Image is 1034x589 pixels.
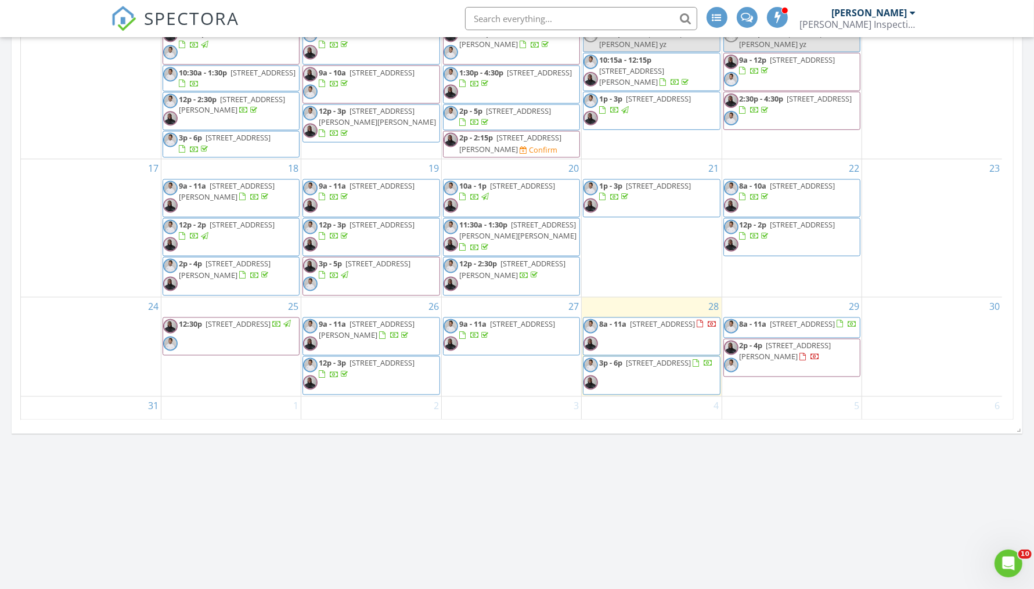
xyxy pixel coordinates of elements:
[319,319,415,341] span: [STREET_ADDRESS][PERSON_NAME]
[441,297,581,396] td: Go to August 27, 2025
[302,317,439,356] a: 9a - 11a [STREET_ADDRESS][PERSON_NAME]
[862,396,1002,435] td: Go to September 6, 2025
[443,317,580,356] a: 9a - 11a [STREET_ADDRESS]
[21,396,161,435] td: Go to August 31, 2025
[443,131,580,157] a: 2p - 2:15p [STREET_ADDRESS][PERSON_NAME] Confirm
[459,67,572,89] a: 1:30p - 4:30p [STREET_ADDRESS]
[862,159,1002,297] td: Go to August 23, 2025
[179,94,217,104] span: 12p - 2:30p
[163,26,300,64] a: 9a - 12p [STREET_ADDRESS]
[319,67,415,89] a: 9a - 10a [STREET_ADDRESS]
[163,111,178,126] img: facetune_10062025194935.jpeg
[566,160,581,178] a: Go to August 20, 2025
[529,146,557,155] div: Confirm
[303,124,318,138] img: facetune_10062025194935.jpeg
[302,218,439,256] a: 12p - 3p [STREET_ADDRESS]
[465,7,697,30] input: Search everything...
[583,93,598,108] img: dsc_2112print.jpg
[444,220,458,234] img: dsc_2112print.jpg
[350,181,415,191] span: [STREET_ADDRESS]
[724,181,738,196] img: dsc_2112print.jpg
[486,106,551,117] span: [STREET_ADDRESS]
[163,66,300,92] a: 10:30a - 1:30p [STREET_ADDRESS]
[161,297,301,396] td: Go to August 25, 2025
[303,106,318,121] img: dsc_2112print.jpg
[286,298,301,316] a: Go to August 25, 2025
[583,317,720,356] a: 8a - 11a [STREET_ADDRESS]
[740,341,763,351] span: 2p - 4p
[707,298,722,316] a: Go to August 28, 2025
[345,259,410,269] span: [STREET_ADDRESS]
[441,396,581,435] td: Go to September 3, 2025
[163,277,178,291] img: facetune_10062025194935.jpeg
[599,358,622,368] span: 3p - 6p
[740,181,835,203] a: 8a - 10a [STREET_ADDRESS]
[583,179,720,218] a: 1p - 3p [STREET_ADDRESS]
[583,111,598,125] img: facetune_10062025194935.jpeg
[583,358,598,373] img: dsc_2112print.jpg
[163,181,178,196] img: dsc_2112print.jpg
[444,133,458,147] img: facetune_10062025194935.jpeg
[179,67,296,89] a: 10:30a - 1:30p [STREET_ADDRESS]
[146,397,161,415] a: Go to August 31, 2025
[707,160,722,178] a: Go to August 21, 2025
[179,319,202,330] span: 12:30p
[163,131,300,157] a: 3p - 6p [STREET_ADDRESS]
[319,67,346,78] span: 9a - 10a
[319,319,415,341] a: 9a - 11a [STREET_ADDRESS][PERSON_NAME]
[723,339,860,377] a: 2p - 4p [STREET_ADDRESS][PERSON_NAME]
[599,93,622,104] span: 1p - 3p
[303,375,318,390] img: facetune_10062025194935.jpeg
[722,297,862,396] td: Go to August 29, 2025
[163,218,300,256] a: 12p - 2p [STREET_ADDRESS]
[459,319,487,330] span: 9a - 11a
[303,67,318,82] img: facetune_10062025194935.jpeg
[350,358,415,368] span: [STREET_ADDRESS]
[441,159,581,297] td: Go to August 20, 2025
[163,133,178,147] img: dsc_2112print.jpg
[459,133,561,154] span: [STREET_ADDRESS][PERSON_NAME]
[583,92,720,130] a: 1p - 3p [STREET_ADDRESS]
[303,237,318,252] img: facetune_10062025194935.jpeg
[740,220,835,241] a: 12p - 2p [STREET_ADDRESS]
[302,104,439,143] a: 12p - 3p [STREET_ADDRESS][PERSON_NAME][PERSON_NAME]
[630,319,695,330] span: [STREET_ADDRESS]
[163,220,178,234] img: dsc_2112print.jpg
[582,159,722,297] td: Go to August 21, 2025
[443,257,580,295] a: 12p - 2:30p [STREET_ADDRESS][PERSON_NAME]
[301,6,441,159] td: Go to August 12, 2025
[303,198,318,213] img: facetune_10062025194935.jpeg
[301,396,441,435] td: Go to September 2, 2025
[459,67,503,78] span: 1:30p - 4:30p
[583,337,598,351] img: facetune_10062025194935.jpeg
[179,67,227,78] span: 10:30a - 1:30p
[163,198,178,213] img: facetune_10062025194935.jpeg
[444,198,458,213] img: facetune_10062025194935.jpeg
[444,277,458,291] img: facetune_10062025194935.jpeg
[599,66,664,87] span: [STREET_ADDRESS][PERSON_NAME]
[319,358,415,380] a: 12p - 3p [STREET_ADDRESS]
[800,19,916,30] div: Gooden Inspection Services
[571,397,581,415] a: Go to September 3, 2025
[303,85,318,99] img: dsc_2112print.jpg
[426,298,441,316] a: Go to August 26, 2025
[163,237,178,252] img: facetune_10062025194935.jpeg
[459,220,507,230] span: 11:30a - 1:30p
[583,55,598,69] img: dsc_2112print.jpg
[230,67,296,78] span: [STREET_ADDRESS]
[443,26,580,64] a: 10a - 12p [STREET_ADDRESS][PERSON_NAME]
[582,297,722,396] td: Go to August 28, 2025
[443,218,580,256] a: 11:30a - 1:30p [STREET_ADDRESS][PERSON_NAME][PERSON_NAME]
[862,297,1002,396] td: Go to August 30, 2025
[626,93,691,104] span: [STREET_ADDRESS]
[599,358,713,368] a: 3p - 6p [STREET_ADDRESS]
[599,181,622,191] span: 1p - 3p
[740,55,835,76] a: 9a - 12p [STREET_ADDRESS]
[111,16,240,40] a: SPECTORA
[443,179,580,218] a: 10a - 1p [STREET_ADDRESS]
[723,53,860,91] a: 9a - 12p [STREET_ADDRESS]
[161,159,301,297] td: Go to August 18, 2025
[179,319,293,330] a: 12:30p [STREET_ADDRESS]
[179,220,206,230] span: 12p - 2p
[583,356,720,395] a: 3p - 6p [STREET_ADDRESS]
